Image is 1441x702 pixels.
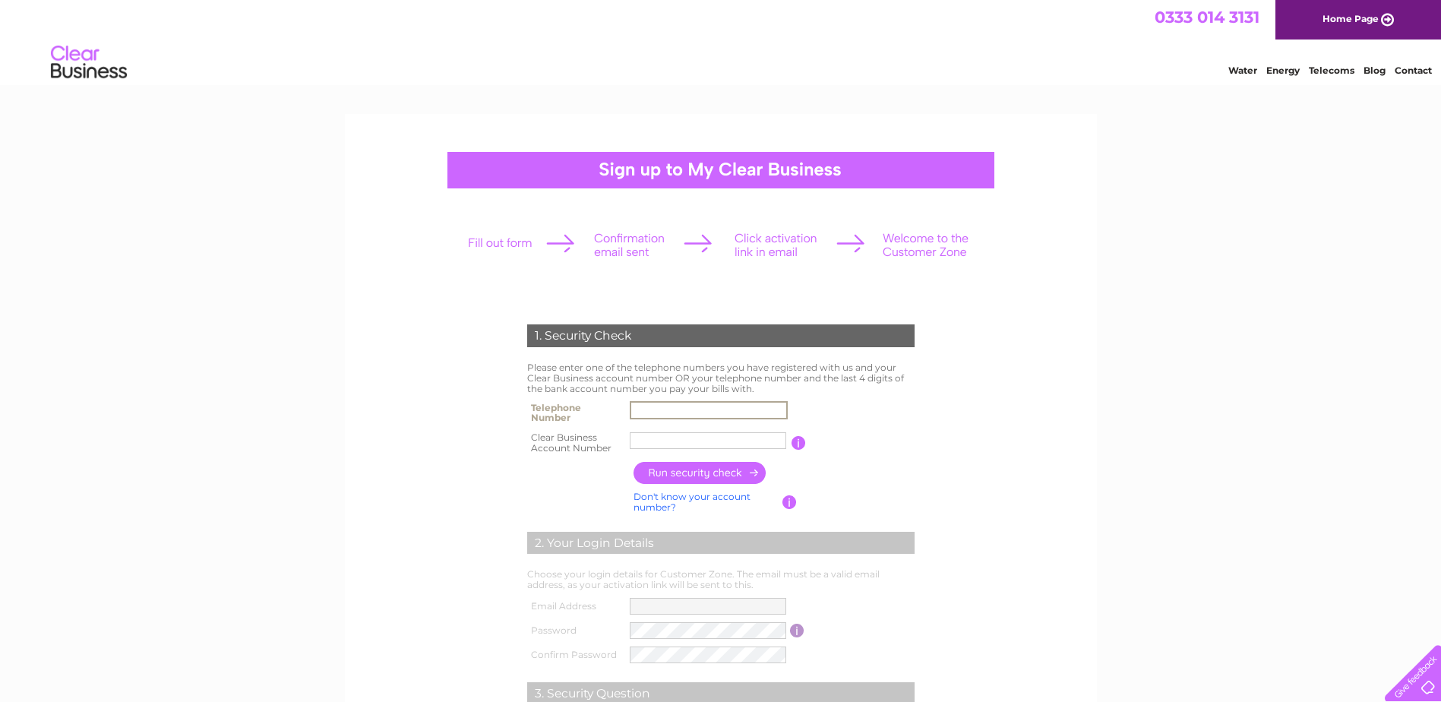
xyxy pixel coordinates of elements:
[792,436,806,450] input: Information
[527,532,915,555] div: 2. Your Login Details
[362,8,1080,74] div: Clear Business is a trading name of Verastar Limited (registered in [GEOGRAPHIC_DATA] No. 3667643...
[523,397,627,428] th: Telephone Number
[1228,65,1257,76] a: Water
[523,643,627,667] th: Confirm Password
[523,428,627,458] th: Clear Business Account Number
[523,594,627,618] th: Email Address
[634,491,751,513] a: Don't know your account number?
[1309,65,1354,76] a: Telecoms
[1364,65,1386,76] a: Blog
[523,618,627,643] th: Password
[1155,8,1259,27] a: 0333 014 3131
[782,495,797,509] input: Information
[527,324,915,347] div: 1. Security Check
[1266,65,1300,76] a: Energy
[790,624,804,637] input: Information
[1395,65,1432,76] a: Contact
[50,40,128,86] img: logo.png
[523,565,918,594] td: Choose your login details for Customer Zone. The email must be a valid email address, as your act...
[523,359,918,397] td: Please enter one of the telephone numbers you have registered with us and your Clear Business acc...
